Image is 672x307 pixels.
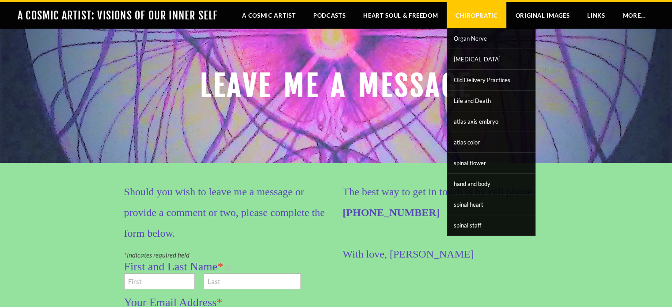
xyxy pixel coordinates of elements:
a: Life and Death [447,91,535,111]
a: A Cosmic Artist [233,2,304,29]
span: hand and body [449,178,533,190]
a: Podcasts [304,2,354,29]
input: Last [204,273,301,289]
a: atlas color [447,132,535,153]
a: spinal heart [447,194,535,215]
span: Life and Death [449,95,533,106]
span: atlas color [449,136,533,148]
a: Original Images [506,2,578,29]
a: Chiropratic [447,2,506,29]
a: Old Delivery Practices [447,70,535,91]
font: LEAVE ME A MESSAGE [200,68,472,104]
span: [MEDICAL_DATA] [449,53,533,65]
strong: [PHONE_NUMBER] [343,207,440,218]
span: atlas axis embryo [449,116,533,127]
a: Organ Nerve [447,28,535,49]
span: Old Delivery Practices [449,74,533,86]
label: First and Last Name [124,260,232,273]
a: A COSMIC ARTIST: VISIONS OF OUR INNER SELF [18,9,218,22]
a: spinal flower [447,153,535,174]
span: spinal heart [449,199,533,210]
a: LINKS [578,2,614,29]
label: Indicates required field [124,251,190,259]
a: Heart Soul & Freedom [354,2,447,29]
a: more... [614,2,654,29]
span: Organ Nerve [449,33,533,44]
font: ​With love, [PERSON_NAME] [343,248,474,260]
span: spinal staff [449,220,533,231]
span: spinal flower [449,157,533,169]
a: spinal staff [447,215,535,236]
a: hand and body [447,174,535,194]
input: First [124,273,195,289]
a: [MEDICAL_DATA] [447,49,535,70]
font: The best way to get in touch is by cell phone: [343,186,535,218]
font: Should you wish to leave me a message or provide a comment or two, please complete the form below. [124,186,325,239]
a: atlas axis embryo [447,111,535,132]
